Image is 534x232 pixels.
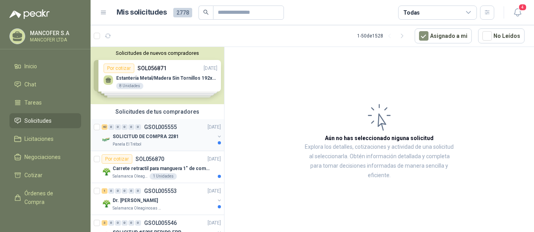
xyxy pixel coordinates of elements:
a: Licitaciones [9,131,81,146]
div: Por cotizar [102,154,132,164]
div: 0 [135,124,141,130]
h3: Aún no has seleccionado niguna solicitud [325,134,434,142]
span: 4 [518,4,527,11]
div: 0 [128,220,134,226]
div: 0 [115,188,121,194]
p: GSOL005553 [144,188,177,194]
p: Explora los detalles, cotizaciones y actividad de una solicitud al seleccionarla. Obtén informaci... [303,142,455,180]
a: Órdenes de Compra [9,186,81,210]
div: 0 [115,124,121,130]
button: Asignado a mi [415,28,472,43]
span: Licitaciones [24,135,54,143]
p: GSOL005546 [144,220,177,226]
span: Chat [24,80,36,89]
div: 1 Unidades [150,173,177,180]
div: 0 [122,188,128,194]
div: 0 [128,188,134,194]
button: No Leídos [478,28,525,43]
p: [DATE] [208,123,221,131]
a: 1 0 0 0 0 0 GSOL005553[DATE] Company LogoDr. [PERSON_NAME]Salamanca Oleaginosas SAS [102,186,222,211]
button: 4 [510,6,525,20]
p: [DATE] [208,155,221,163]
p: MANCOFER LTDA [30,37,79,42]
div: 0 [135,220,141,226]
span: Cotizar [24,171,43,180]
h1: Mis solicitudes [117,7,167,18]
a: Solicitudes [9,113,81,128]
p: [DATE] [208,187,221,195]
div: 3 [102,220,108,226]
p: GSOL005555 [144,124,177,130]
div: 0 [115,220,121,226]
div: 0 [108,124,114,130]
a: Tareas [9,95,81,110]
span: Inicio [24,62,37,71]
div: 0 [128,124,134,130]
div: Solicitudes de tus compradores [91,104,224,119]
p: SOLICITUD DE COMPRA 2281 [113,133,179,140]
p: Salamanca Oleaginosas SAS [113,205,162,211]
div: Todas [403,8,420,17]
a: Remisiones [9,213,81,228]
span: search [203,9,209,15]
p: Dr. [PERSON_NAME] [113,197,158,204]
span: 2778 [173,8,192,17]
button: Solicitudes de nuevos compradores [94,50,221,56]
a: Chat [9,77,81,92]
a: 40 0 0 0 0 0 GSOL005555[DATE] Company LogoSOLICITUD DE COMPRA 2281Panela El Trébol [102,122,222,148]
a: Inicio [9,59,81,74]
img: Company Logo [102,135,111,144]
p: Panela El Trébol [113,141,141,148]
div: 0 [122,220,128,226]
img: Logo peakr [9,9,50,19]
img: Company Logo [102,199,111,208]
p: MANCOFER S.A [30,30,79,36]
img: Company Logo [102,167,111,176]
p: [DATE] [208,219,221,227]
a: Por cotizarSOL056870[DATE] Company LogoCarrete retractil para manguera 1" de combustibleSalamanca... [91,151,224,183]
p: Salamanca Oleaginosas SAS [113,173,148,180]
div: 0 [108,220,114,226]
div: Solicitudes de nuevos compradoresPor cotizarSOL056871[DATE] Estantería Metal/Madera Sin Tornillos... [91,47,224,104]
div: 1 [102,188,108,194]
a: Cotizar [9,168,81,183]
div: 0 [122,124,128,130]
div: 40 [102,124,108,130]
a: Negociaciones [9,150,81,165]
span: Negociaciones [24,153,61,161]
span: Solicitudes [24,116,52,125]
span: Tareas [24,98,42,107]
p: SOL056870 [135,156,164,162]
div: 0 [108,188,114,194]
div: 1 - 50 de 1528 [357,30,408,42]
div: 0 [135,188,141,194]
span: Órdenes de Compra [24,189,74,206]
p: Carrete retractil para manguera 1" de combustible [113,165,211,172]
